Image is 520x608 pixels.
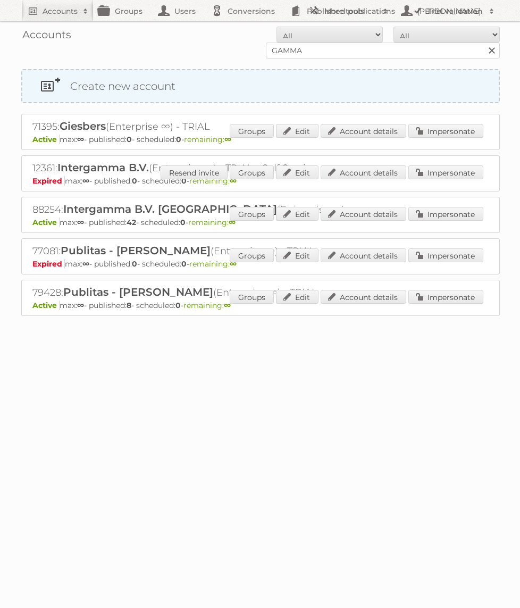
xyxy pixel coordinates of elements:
span: remaining: [183,301,231,310]
span: Publitas - [PERSON_NAME] [63,286,213,298]
span: Giesbers [60,120,106,132]
span: Publitas - [PERSON_NAME] [61,244,211,257]
span: Active [32,301,60,310]
a: Create new account [22,70,499,102]
span: Expired [32,176,65,186]
a: Account details [321,290,406,304]
a: Impersonate [408,207,483,221]
a: Account details [321,207,406,221]
p: max: - published: - scheduled: - [32,176,489,186]
strong: ∞ [77,301,84,310]
a: Groups [230,290,274,304]
a: Edit [276,290,318,304]
a: Account details [321,165,406,179]
a: Groups [230,248,274,262]
span: Intergamma B.V. [57,161,149,174]
h2: Accounts [43,6,78,16]
span: remaining: [184,135,231,144]
h2: 88254: (Enterprise ∞) [32,203,405,216]
span: remaining: [189,259,237,269]
a: Impersonate [408,248,483,262]
strong: ∞ [82,259,89,269]
strong: ∞ [224,301,231,310]
strong: ∞ [77,135,84,144]
a: Edit [276,124,318,138]
h2: 77081: (Enterprise ∞) - TRIAL [32,244,405,258]
p: max: - published: - scheduled: - [32,301,489,310]
strong: 0 [180,218,186,227]
p: max: - published: - scheduled: - [32,259,489,269]
a: Groups [230,165,274,179]
strong: 8 [127,301,131,310]
strong: ∞ [229,218,236,227]
a: Edit [276,248,318,262]
span: Intergamma B.V. [GEOGRAPHIC_DATA] [63,203,277,215]
a: Resend invite [161,165,228,179]
a: Groups [230,124,274,138]
a: Impersonate [408,165,483,179]
h2: 12361: (Enterprise ∞) - TRIAL - Self Service [32,161,405,175]
strong: ∞ [82,176,89,186]
a: Account details [321,124,406,138]
strong: 0 [176,135,181,144]
span: Expired [32,259,65,269]
strong: ∞ [77,218,84,227]
strong: ∞ [224,135,231,144]
h2: More tools [324,6,378,16]
a: Impersonate [408,290,483,304]
strong: 0 [127,135,132,144]
span: remaining: [188,218,236,227]
h2: 79428: (Enterprise ∞) - TRIAL [32,286,405,299]
span: Active [32,135,60,144]
strong: 0 [175,301,181,310]
strong: 42 [127,218,136,227]
span: Active [32,218,60,227]
strong: 0 [132,259,137,269]
a: Edit [276,207,318,221]
p: max: - published: - scheduled: - [32,218,489,227]
a: Account details [321,248,406,262]
strong: 0 [181,259,187,269]
a: Impersonate [408,124,483,138]
a: Groups [230,207,274,221]
h2: [PERSON_NAME] [415,6,484,16]
a: Edit [276,165,318,179]
strong: 0 [132,176,137,186]
h2: 71395: (Enterprise ∞) - TRIAL [32,120,405,134]
p: max: - published: - scheduled: - [32,135,489,144]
